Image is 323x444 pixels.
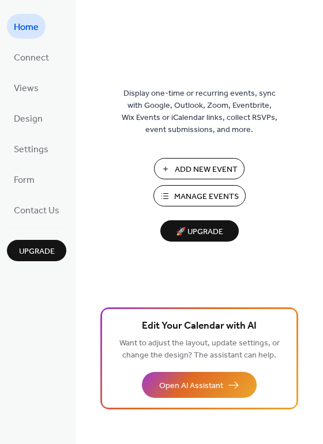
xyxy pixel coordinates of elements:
[7,136,55,161] a: Settings
[14,80,39,97] span: Views
[14,202,59,220] span: Contact Us
[122,88,277,136] span: Display one-time or recurring events, sync with Google, Outlook, Zoom, Eventbrite, Wix Events or ...
[175,164,238,176] span: Add New Event
[174,191,239,203] span: Manage Events
[7,14,46,39] a: Home
[160,220,239,242] button: 🚀 Upgrade
[19,246,55,258] span: Upgrade
[142,372,257,398] button: Open AI Assistant
[7,197,66,222] a: Contact Us
[7,167,42,191] a: Form
[7,75,46,100] a: Views
[154,158,245,179] button: Add New Event
[14,18,39,36] span: Home
[119,336,280,363] span: Want to adjust the layout, update settings, or change the design? The assistant can help.
[14,171,35,189] span: Form
[142,318,257,334] span: Edit Your Calendar with AI
[167,224,232,240] span: 🚀 Upgrade
[7,106,50,130] a: Design
[14,141,48,159] span: Settings
[159,380,223,392] span: Open AI Assistant
[153,185,246,206] button: Manage Events
[14,110,43,128] span: Design
[7,240,66,261] button: Upgrade
[14,49,49,67] span: Connect
[7,44,56,69] a: Connect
